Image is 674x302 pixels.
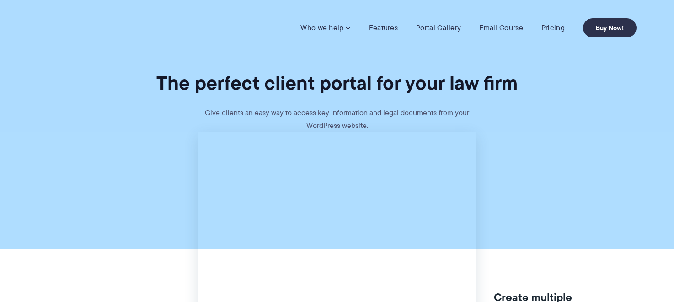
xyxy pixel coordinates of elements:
[300,23,350,32] a: Who we help
[416,23,461,32] a: Portal Gallery
[369,23,398,32] a: Features
[541,23,565,32] a: Pricing
[583,18,637,37] a: Buy Now!
[479,23,523,32] a: Email Course
[200,106,474,132] p: Give clients an easy way to access key information and legal documents from your WordPress website.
